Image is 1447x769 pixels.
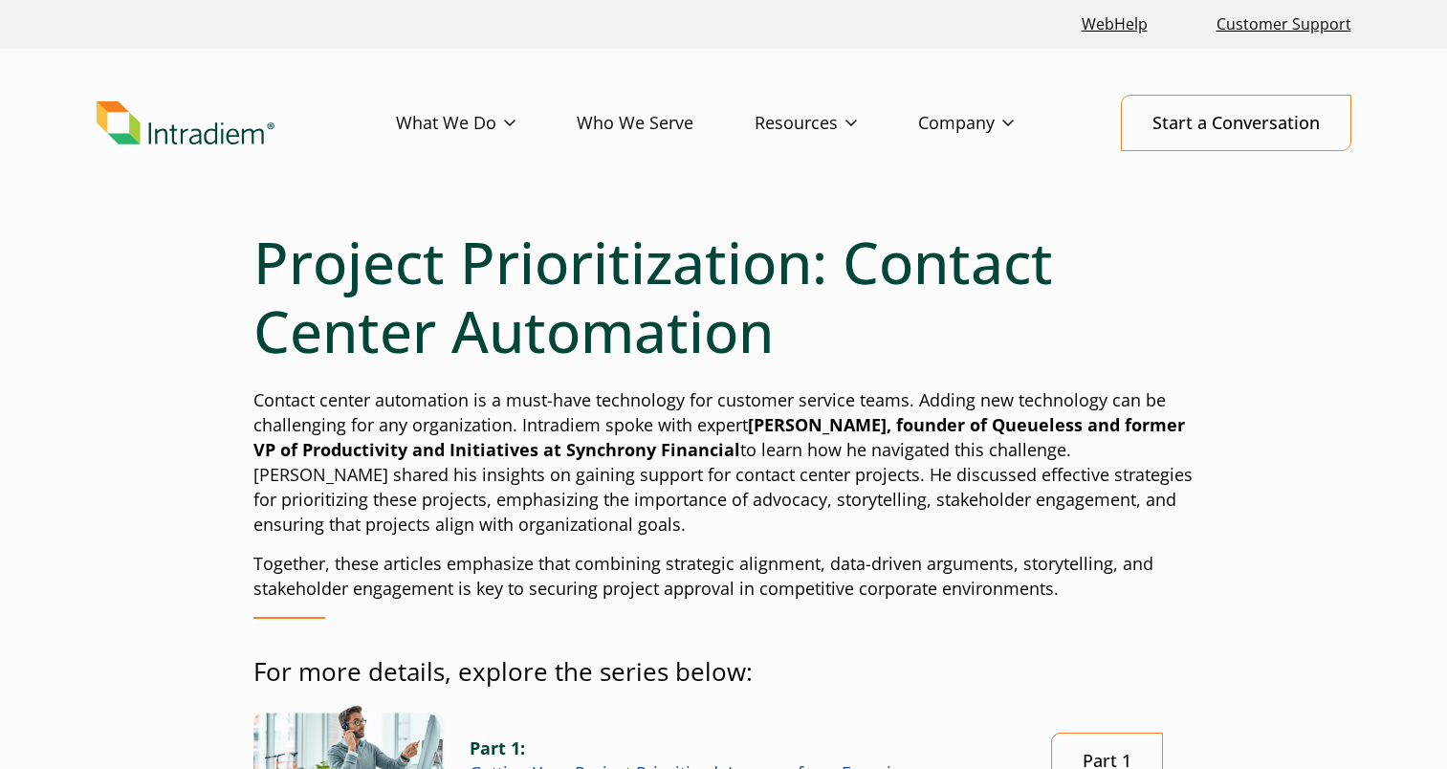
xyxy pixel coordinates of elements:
[253,228,1195,365] h1: Project Prioritization: Contact Center Automation
[577,96,755,151] a: Who We Serve
[470,736,525,759] strong: Part 1:
[253,388,1195,537] p: Contact center automation is a must-have technology for customer service teams. Adding new techno...
[396,96,577,151] a: What We Do
[1074,4,1155,45] a: Link opens in a new window
[253,413,1185,461] strong: [PERSON_NAME], founder of Queueless and former VP of Productivity and Initiatives at Synchrony Fi...
[1209,4,1359,45] a: Customer Support
[253,552,1195,602] p: Together, these articles emphasize that combining strategic alignment, data-driven arguments, sto...
[918,96,1075,151] a: Company
[97,101,396,145] a: Link to homepage of Intradiem
[253,654,1195,690] p: For more details, explore the series below:
[755,96,918,151] a: Resources
[97,101,274,145] img: Intradiem
[1121,95,1351,151] a: Start a Conversation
